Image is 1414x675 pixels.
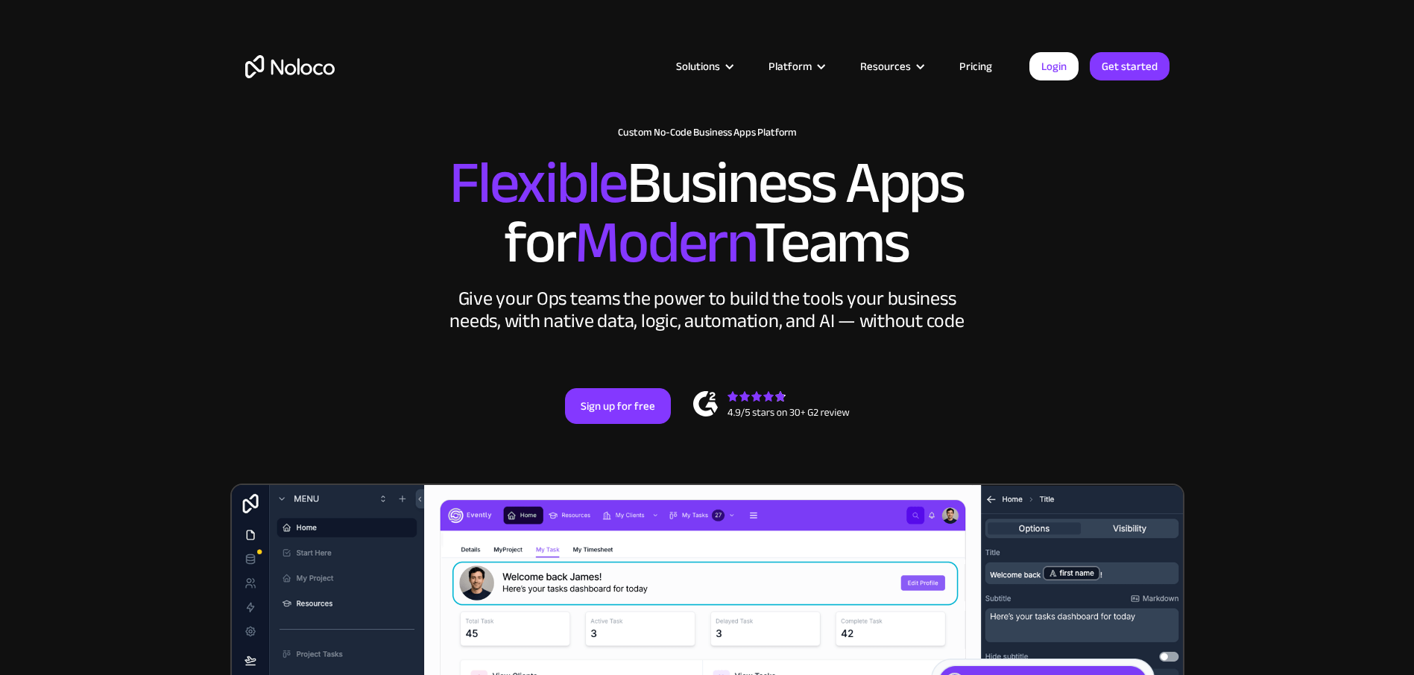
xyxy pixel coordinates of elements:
a: Login [1029,52,1079,80]
span: Flexible [449,127,627,238]
a: Pricing [941,57,1011,76]
h2: Business Apps for Teams [245,153,1170,273]
div: Solutions [676,57,720,76]
div: Give your Ops teams the power to build the tools your business needs, with native data, logic, au... [446,288,968,332]
span: Modern [575,187,754,298]
a: Get started [1090,52,1170,80]
div: Platform [768,57,812,76]
div: Resources [860,57,911,76]
a: Sign up for free [565,388,671,424]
